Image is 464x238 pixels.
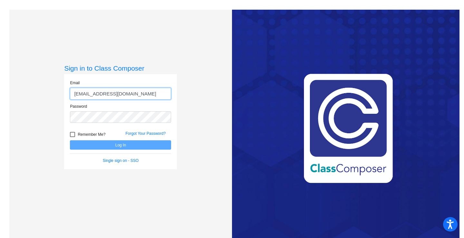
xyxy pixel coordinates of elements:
[70,104,87,109] label: Password
[64,64,177,72] h3: Sign in to Class Composer
[78,131,105,138] span: Remember Me?
[70,140,171,150] button: Log In
[70,80,80,86] label: Email
[103,158,139,163] a: Single sign on - SSO
[125,131,166,136] a: Forgot Your Password?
